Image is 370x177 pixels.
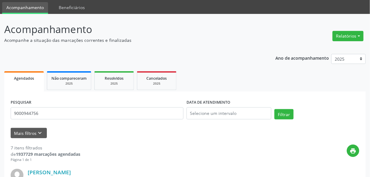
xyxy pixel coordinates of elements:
div: 2025 [51,81,87,86]
div: de [11,151,80,157]
span: Resolvidos [105,76,124,81]
label: DATA DE ATENDIMENTO [187,98,230,107]
i: print [350,148,357,154]
button: Mais filtroskeyboard_arrow_down [11,128,47,139]
p: Acompanhamento [4,22,257,37]
i: keyboard_arrow_down [37,130,44,136]
span: Agendados [14,76,34,81]
div: 7 itens filtrados [11,145,80,151]
p: Ano de acompanhamento [275,54,329,62]
span: Não compareceram [51,76,87,81]
div: 2025 [141,81,172,86]
input: Nome, código do beneficiário ou CPF [11,107,183,119]
a: Acompanhamento [2,2,48,14]
a: Beneficiários [54,2,89,13]
p: Acompanhe a situação das marcações correntes e finalizadas [4,37,257,43]
button: print [347,145,359,157]
div: Página 1 de 1 [11,157,80,162]
button: Relatórios [333,31,364,41]
a: [PERSON_NAME] [28,169,71,175]
div: 2025 [99,81,129,86]
button: Filtrar [274,109,294,119]
strong: 1937729 marcações agendadas [16,151,80,157]
span: Cancelados [147,76,167,81]
label: PESQUISAR [11,98,31,107]
input: Selecione um intervalo [187,107,271,119]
